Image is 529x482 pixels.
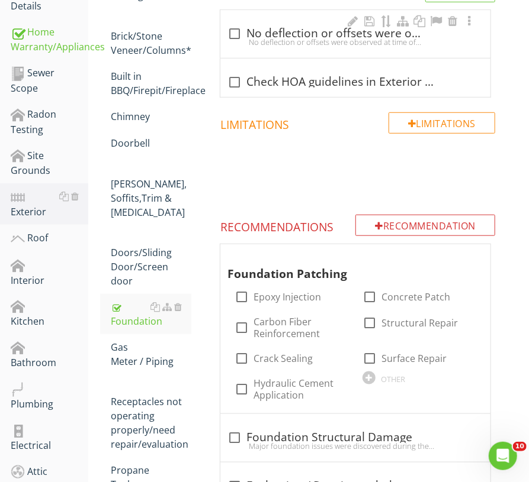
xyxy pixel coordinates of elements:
[111,340,191,368] div: Gas Meter / Piping
[11,107,88,137] div: Radon Testing
[11,231,88,246] div: Roof
[11,258,88,287] div: Interior
[381,291,450,303] label: Concrete Patch
[11,423,88,452] div: Electrical
[11,340,88,370] div: Bathroom
[381,352,447,364] label: Surface Repair
[513,442,527,451] span: 10
[220,112,495,132] h4: Limitations
[389,112,495,134] div: Limitations
[11,381,88,411] div: Plumbing
[111,300,191,328] div: Foundation
[11,299,88,329] div: Kitchen
[355,215,495,236] div: Recommendation
[381,317,458,329] label: Structural Repair
[111,69,191,98] div: Built in BBQ/Firepit/Fireplace
[11,189,88,219] div: Exterior
[111,380,191,451] div: Receptacles not operating properly/need repair/evaluation
[381,374,405,384] div: OTHER
[254,291,321,303] label: Epoxy Injection
[11,66,88,95] div: Sewer Scope
[111,136,191,150] div: Doorbell
[227,441,483,451] div: Major foundation issues were discovered during the inspection, indicating significant structural ...
[489,442,517,470] iframe: Intercom live chat
[227,37,483,47] div: No deflection or offsets were observed at time of inspection. No major issues or major settling n...
[111,15,191,57] div: Brick/Stone Veneer/Columns*
[11,25,88,54] div: Home Warranty/Appliances
[111,163,191,219] div: [PERSON_NAME], Soffits,Trim & [MEDICAL_DATA]
[11,148,88,178] div: Site Grounds
[254,352,313,364] label: Crack Sealing
[254,316,348,339] label: Carbon Fiber Reinforcement
[254,377,348,401] label: Hydraulic Cement Application
[111,231,191,288] div: Doors/Sliding Door/Screen door
[220,215,495,235] h4: Recommendations
[227,249,471,283] div: Foundation Patching
[11,464,88,480] div: Attic
[111,109,191,124] div: Chimney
